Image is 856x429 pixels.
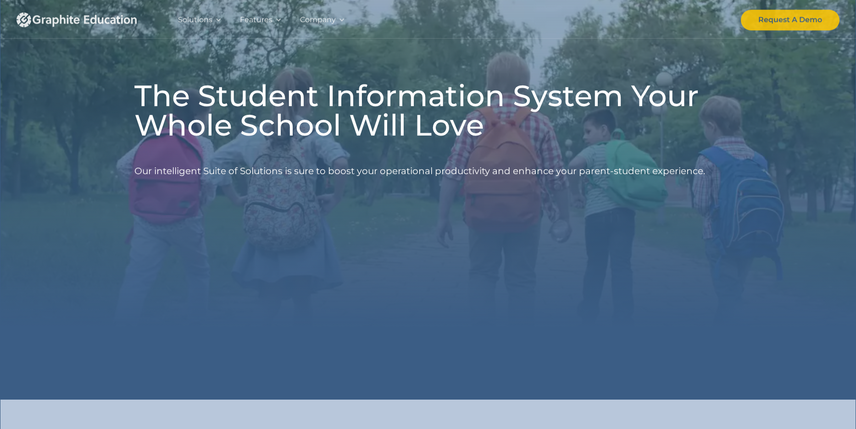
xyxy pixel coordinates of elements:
div: Solutions [169,1,231,38]
div: Request A Demo [758,13,822,26]
div: Company [300,13,336,26]
a: Request A Demo [741,10,839,30]
div: Company [291,1,354,38]
p: Our intelligent Suite of Solutions is sure to boost your operational productivity and enhance you... [134,147,705,195]
div: Solutions [178,13,212,26]
div: Features [231,1,291,38]
h1: The Student Information System Your Whole School Will Love [134,81,722,140]
a: home [17,1,154,38]
div: Features [240,13,272,26]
